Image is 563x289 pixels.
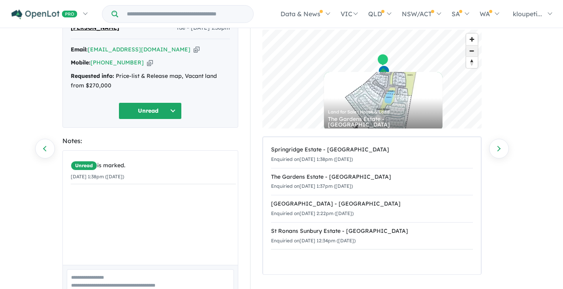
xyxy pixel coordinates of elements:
span: Unread [71,161,97,170]
button: Zoom in [466,34,478,45]
small: Enquiried on [DATE] 1:38pm ([DATE]) [271,156,353,162]
div: The Gardens Estate - [GEOGRAPHIC_DATA] [328,116,439,127]
button: Copy [194,45,200,54]
canvas: Map [262,30,482,128]
a: Springridge Estate - [GEOGRAPHIC_DATA]Enquiried on[DATE] 1:38pm ([DATE]) [271,141,473,168]
button: Zoom out [466,45,478,57]
small: Enquiried on [DATE] 2:22pm ([DATE]) [271,210,354,216]
img: Openlot PRO Logo White [11,9,77,19]
strong: Requested info: [71,72,114,79]
strong: Email: [71,46,88,53]
a: [PHONE_NUMBER] [90,59,144,66]
a: Land for Sale | House & Land The Gardens Estate - [GEOGRAPHIC_DATA] [324,72,442,131]
a: St Ronans Sunbury Estate - [GEOGRAPHIC_DATA]Enquiried on[DATE] 12:34pm ([DATE]) [271,222,473,250]
button: Unread [119,102,182,119]
button: Copy [147,59,153,67]
span: kloupeti... [513,10,542,18]
div: St Ronans Sunbury Estate - [GEOGRAPHIC_DATA] [271,227,473,236]
small: [DATE] 1:38pm ([DATE]) [71,174,124,179]
a: [GEOGRAPHIC_DATA] - [GEOGRAPHIC_DATA]Enquiried on[DATE] 2:22pm ([DATE]) [271,195,473,223]
input: Try estate name, suburb, builder or developer [120,6,252,23]
div: Map marker [377,53,389,68]
a: [EMAIL_ADDRESS][DOMAIN_NAME] [88,46,190,53]
div: is marked. [71,161,236,170]
div: Land for Sale | House & Land [328,110,439,114]
small: Enquiried on [DATE] 12:34pm ([DATE]) [271,238,356,244]
div: Map marker [378,65,390,79]
strong: Mobile: [71,59,90,66]
div: The Gardens Estate - [GEOGRAPHIC_DATA] [271,172,473,182]
div: [GEOGRAPHIC_DATA] - [GEOGRAPHIC_DATA] [271,199,473,209]
a: The Gardens Estate - [GEOGRAPHIC_DATA]Enquiried on[DATE] 1:37pm ([DATE]) [271,168,473,196]
div: Notes: [62,136,238,146]
small: Enquiried on [DATE] 1:37pm ([DATE]) [271,183,353,189]
div: Springridge Estate - [GEOGRAPHIC_DATA] [271,145,473,155]
button: Reset bearing to north [466,57,478,68]
div: Price-list & Release map, Vacant land from $270,000 [71,72,230,91]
